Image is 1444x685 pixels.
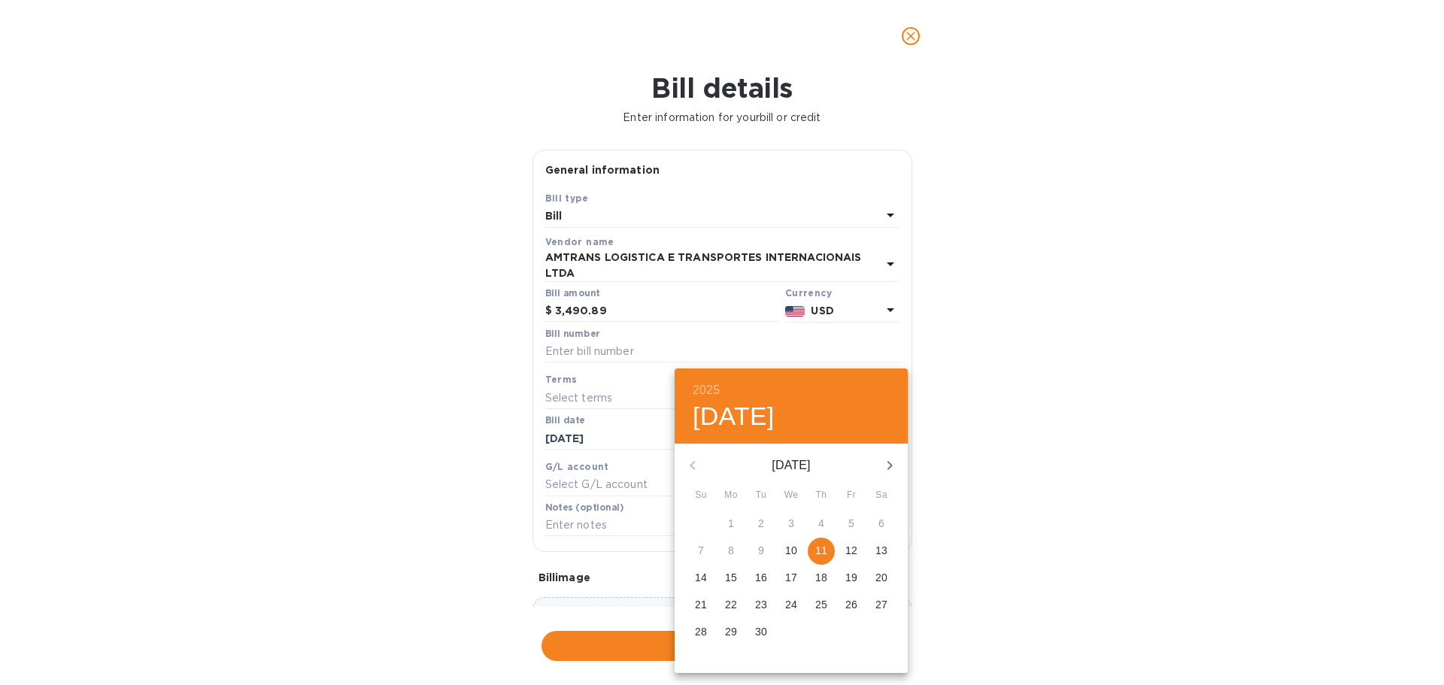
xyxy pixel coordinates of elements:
button: [DATE] [693,401,775,432]
p: 25 [815,597,827,612]
button: 19 [838,565,865,592]
p: [DATE] [711,456,872,474]
button: 28 [687,619,714,646]
p: 22 [725,597,737,612]
span: We [778,488,805,503]
p: 23 [755,597,767,612]
button: 26 [838,592,865,619]
p: 20 [875,570,887,585]
p: 24 [785,597,797,612]
button: 20 [868,565,895,592]
span: Fr [838,488,865,503]
button: 22 [717,592,745,619]
p: 12 [845,543,857,558]
p: 13 [875,543,887,558]
p: 10 [785,543,797,558]
button: 30 [748,619,775,646]
button: 15 [717,565,745,592]
p: 27 [875,597,887,612]
button: 17 [778,565,805,592]
span: Th [808,488,835,503]
button: 13 [868,538,895,565]
button: 24 [778,592,805,619]
p: 17 [785,570,797,585]
button: 27 [868,592,895,619]
p: 18 [815,570,827,585]
button: 23 [748,592,775,619]
span: Sa [868,488,895,503]
button: 29 [717,619,745,646]
span: Tu [748,488,775,503]
button: 12 [838,538,865,565]
button: 18 [808,565,835,592]
button: 10 [778,538,805,565]
button: 25 [808,592,835,619]
p: 14 [695,570,707,585]
p: 29 [725,624,737,639]
p: 26 [845,597,857,612]
p: 28 [695,624,707,639]
p: 19 [845,570,857,585]
button: 14 [687,565,714,592]
p: 21 [695,597,707,612]
button: 21 [687,592,714,619]
button: 16 [748,565,775,592]
p: 11 [815,543,827,558]
p: 15 [725,570,737,585]
span: Mo [717,488,745,503]
button: 2025 [693,380,720,401]
p: 30 [755,624,767,639]
span: Su [687,488,714,503]
button: 11 [808,538,835,565]
p: 16 [755,570,767,585]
